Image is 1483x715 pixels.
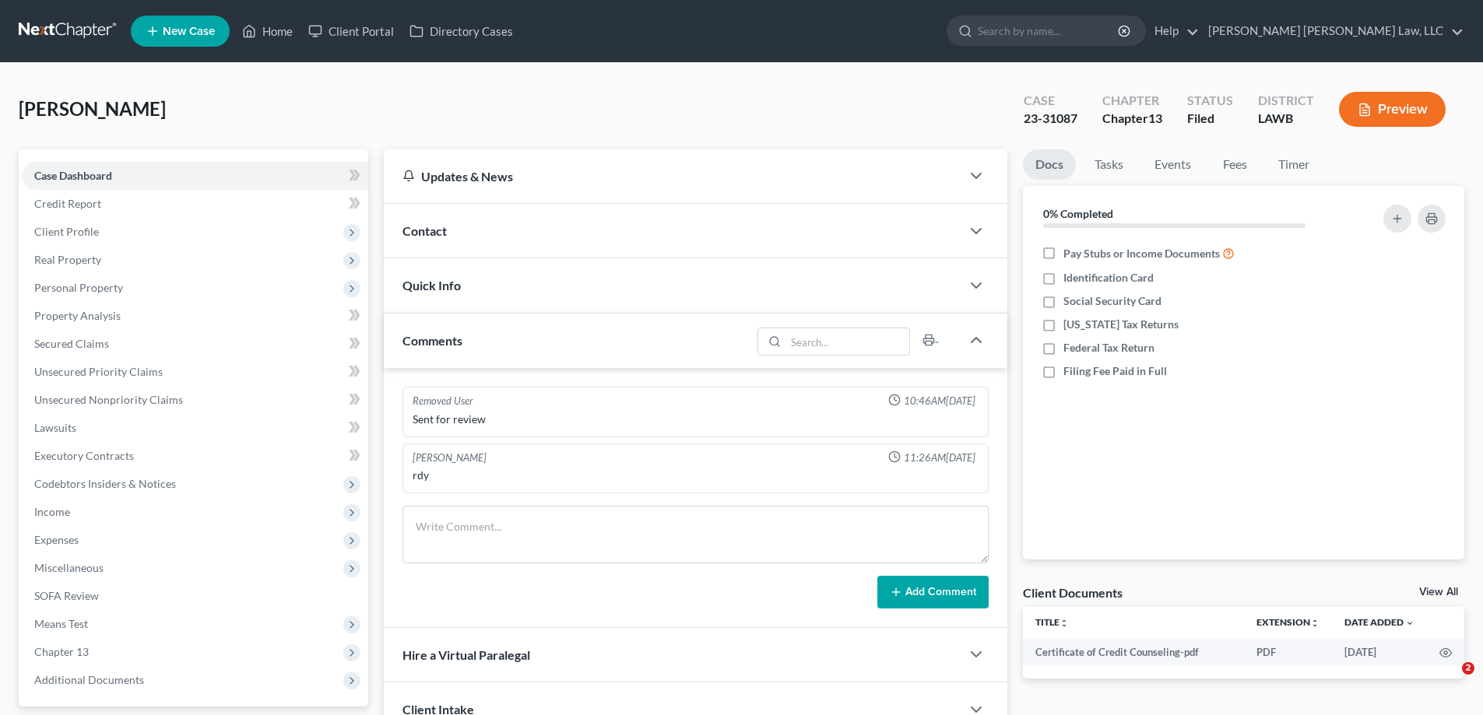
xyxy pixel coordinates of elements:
div: rdy [413,468,979,483]
a: Unsecured Priority Claims [22,358,368,386]
span: 2 [1462,662,1474,675]
span: Lawsuits [34,421,76,434]
i: unfold_more [1060,619,1069,628]
td: Certificate of Credit Counseling-pdf [1023,638,1244,666]
a: Events [1142,149,1204,180]
div: Sent for review [413,412,979,427]
iframe: Intercom live chat [1430,662,1467,699]
span: Codebtors Insiders & Notices [34,477,176,490]
span: 13 [1148,110,1162,125]
div: Filed [1187,110,1233,128]
span: Social Security Card [1063,293,1161,309]
div: Status [1187,92,1233,110]
span: Property Analysis [34,309,121,322]
input: Search... [786,328,910,355]
span: 11:26AM[DATE] [904,450,975,465]
a: Property Analysis [22,302,368,330]
span: Hire a Virtual Paralegal [402,647,530,662]
span: Filing Fee Paid in Full [1063,363,1167,379]
a: Lawsuits [22,414,368,442]
div: Updates & News [402,168,942,184]
i: unfold_more [1310,619,1320,628]
a: [PERSON_NAME] [PERSON_NAME] Law, LLC [1200,17,1464,45]
div: Client Documents [1023,584,1123,601]
a: SOFA Review [22,582,368,610]
a: Titleunfold_more [1035,616,1069,628]
div: 23-31087 [1024,110,1077,128]
a: Secured Claims [22,330,368,358]
strong: 0% Completed [1043,207,1113,220]
a: Executory Contracts [22,442,368,470]
button: Add Comment [877,576,989,608]
span: Miscellaneous [34,561,104,574]
i: expand_more [1405,619,1414,628]
span: 10:46AM[DATE] [904,394,975,408]
span: Additional Documents [34,673,144,686]
span: Secured Claims [34,337,109,350]
td: PDF [1244,638,1332,666]
button: Preview [1339,92,1446,127]
span: Real Property [34,253,101,266]
a: Home [234,17,300,45]
a: View All [1419,587,1458,598]
span: Quick Info [402,278,461,293]
a: Client Portal [300,17,402,45]
span: Identification Card [1063,270,1154,286]
span: Unsecured Nonpriority Claims [34,393,183,406]
a: Help [1147,17,1199,45]
span: Credit Report [34,197,101,210]
span: Client Profile [34,225,99,238]
a: Docs [1023,149,1076,180]
span: [PERSON_NAME] [19,97,166,120]
a: Timer [1266,149,1322,180]
a: Unsecured Nonpriority Claims [22,386,368,414]
span: Means Test [34,617,88,630]
span: Pay Stubs or Income Documents [1063,246,1220,261]
span: Income [34,505,70,518]
span: Personal Property [34,281,123,294]
div: LAWB [1258,110,1314,128]
div: Chapter [1102,92,1162,110]
a: Credit Report [22,190,368,218]
div: Case [1024,92,1077,110]
span: Case Dashboard [34,169,112,182]
span: Expenses [34,533,79,546]
span: Unsecured Priority Claims [34,365,163,378]
input: Search by name... [978,16,1120,45]
a: Tasks [1082,149,1136,180]
div: Chapter [1102,110,1162,128]
div: District [1258,92,1314,110]
span: Chapter 13 [34,645,89,658]
span: Executory Contracts [34,449,134,462]
span: Federal Tax Return [1063,340,1154,356]
a: Date Added expand_more [1344,616,1414,628]
div: [PERSON_NAME] [413,450,487,465]
span: [US_STATE] Tax Returns [1063,317,1179,332]
a: Extensionunfold_more [1256,616,1320,628]
span: Comments [402,333,462,348]
div: Removed User [413,394,473,408]
span: SOFA Review [34,589,99,602]
a: Fees [1210,149,1260,180]
span: New Case [163,26,215,37]
td: [DATE] [1332,638,1427,666]
span: Contact [402,223,447,238]
a: Case Dashboard [22,162,368,190]
a: Directory Cases [402,17,521,45]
